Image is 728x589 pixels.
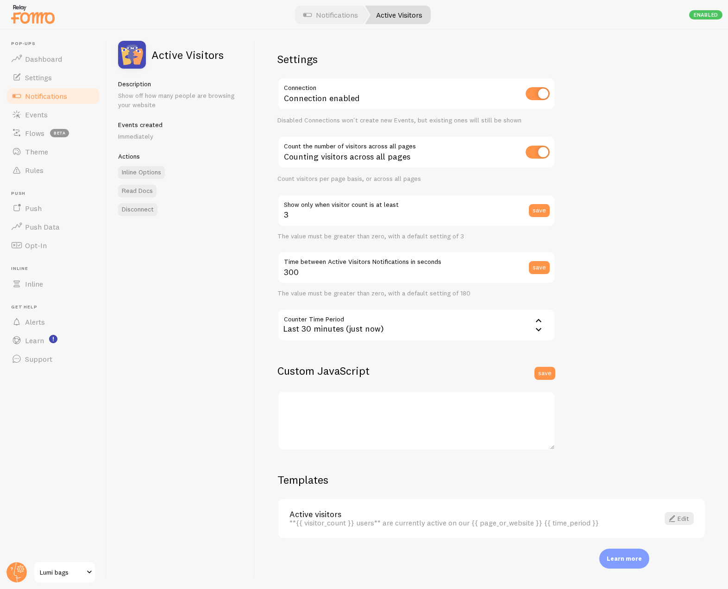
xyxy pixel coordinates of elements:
[277,77,555,111] div: Connection enabled
[25,91,67,101] span: Notifications
[40,567,84,578] span: Lumi bags
[118,121,244,129] h5: Events created
[25,336,44,345] span: Learn
[25,279,43,288] span: Inline
[6,275,101,293] a: Inline
[11,304,101,310] span: Get Help
[289,510,648,519] a: Active visitors
[25,54,62,64] span: Dashboard
[118,41,146,69] img: fomo_icons_pageviews.svg
[289,519,648,527] div: **{{ visitor_count }} users** are currently active on our {{ page_or_website }} {{ time_period }}
[534,367,555,380] button: save
[665,512,694,525] a: Edit
[25,166,44,175] span: Rules
[277,175,555,183] div: Count visitors per page basis, or across all pages
[25,110,48,119] span: Events
[118,132,244,141] p: Immediately
[277,473,706,487] h2: Templates
[118,166,165,179] a: Inline Options
[277,232,555,241] div: The value must be greater than zero, with a default setting of 3
[6,236,101,255] a: Opt-In
[607,554,642,563] p: Learn more
[277,364,555,378] h2: Custom JavaScript
[277,251,555,267] label: Time between Active Visitors Notifications in seconds
[49,335,57,343] svg: <p>Watch New Feature Tutorials!</p>
[25,222,60,231] span: Push Data
[277,289,555,298] div: The value must be greater than zero, with a default setting of 180
[25,147,48,156] span: Theme
[151,49,224,60] h2: Active Visitors
[6,68,101,87] a: Settings
[25,317,45,327] span: Alerts
[277,309,555,341] div: Last 30 minutes (just now)
[118,185,157,198] a: Read Docs
[277,136,555,170] div: Counting visitors across all pages
[6,331,101,350] a: Learn
[25,128,44,138] span: Flows
[277,116,555,125] div: Disabled Connections won't create new Events, but existing ones will still be shown
[25,204,42,213] span: Push
[25,241,47,250] span: Opt-In
[529,261,550,274] button: save
[11,41,101,47] span: Pop-ups
[277,194,555,210] label: Show only when visitor count is at least
[6,199,101,218] a: Push
[118,152,244,160] h5: Actions
[11,266,101,272] span: Inline
[118,91,244,109] p: Show off how many people are browsing your website
[25,354,52,364] span: Support
[599,549,649,569] div: Learn more
[6,142,101,161] a: Theme
[118,203,157,216] button: Disconnect
[6,313,101,331] a: Alerts
[25,73,52,82] span: Settings
[6,124,101,142] a: Flows beta
[6,218,101,236] a: Push Data
[11,191,101,197] span: Push
[6,87,101,105] a: Notifications
[6,350,101,368] a: Support
[6,105,101,124] a: Events
[118,80,244,88] h5: Description
[10,2,56,26] img: fomo-relay-logo-orange.svg
[6,50,101,68] a: Dashboard
[529,204,550,217] button: save
[277,52,555,66] h2: Settings
[33,561,96,583] a: Lumi bags
[277,194,555,227] input: 3
[50,129,69,137] span: beta
[6,161,101,179] a: Rules
[277,251,555,284] input: 180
